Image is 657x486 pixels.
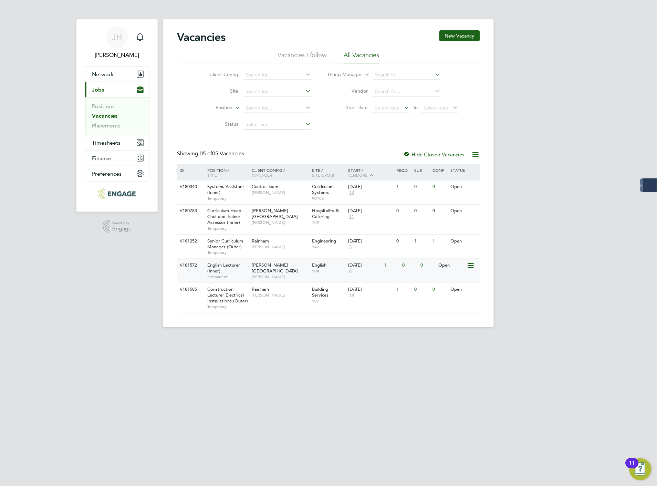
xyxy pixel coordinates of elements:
span: [PERSON_NAME] [252,292,309,298]
span: 90105 [312,196,345,201]
div: 0 [395,205,413,217]
span: 05 Vacancies [200,150,244,157]
div: [DATE] [348,238,393,244]
span: Select date [375,105,400,111]
span: Engage [112,226,132,232]
span: Temporary [207,226,249,231]
button: New Vacancy [439,30,480,41]
input: Search for... [243,103,311,113]
span: Preferences [92,170,122,177]
div: Conf [431,164,449,176]
li: Vacancies I follow [278,51,326,63]
span: [PERSON_NAME][GEOGRAPHIC_DATA] [252,208,298,219]
span: Select date [424,105,449,111]
span: Building Services [312,286,329,298]
span: English Lecturer (Inner) [207,262,240,274]
span: 14 [348,292,355,298]
button: Finance [85,151,149,166]
div: 0 [431,180,449,193]
div: 1 [383,259,400,272]
div: Open [449,180,479,193]
span: Temporary [207,250,249,255]
label: Status [199,121,239,127]
div: Jobs [85,97,149,135]
span: Rainham [252,238,269,244]
img: dovetailslate-logo-retina.png [98,188,135,199]
label: Hiring Manager [323,71,362,78]
div: V181252 [178,235,202,248]
span: 13 [348,190,355,196]
div: Open [449,205,479,217]
div: 0 [413,180,431,193]
div: 0 [413,205,431,217]
label: Vendor [328,88,368,94]
a: JH[PERSON_NAME] [85,26,149,59]
span: Central Team [252,184,279,189]
span: Permanent [207,274,249,280]
span: To [411,103,420,112]
div: [DATE] [348,208,393,214]
div: V180783 [178,205,202,217]
span: [PERSON_NAME][GEOGRAPHIC_DATA] [252,262,298,274]
span: Powered by [112,220,132,226]
label: Position [193,104,233,111]
div: 0 [431,283,449,296]
input: Search for... [373,70,441,80]
span: Jobs [92,86,104,93]
div: V180340 [178,180,202,193]
button: Open Resource Center, 11 new notifications [629,458,651,480]
span: Timesheets [92,139,121,146]
div: V181585 [178,283,202,296]
label: Client Config [199,71,239,77]
span: [PERSON_NAME] [252,274,309,280]
div: 1 [431,235,449,248]
button: Timesheets [85,135,149,150]
span: Network [92,71,114,77]
span: 3 [348,244,353,250]
span: JH [112,33,122,42]
span: Temporary [207,196,249,201]
div: Start / [346,164,395,182]
input: Search for... [243,87,311,96]
span: Curriculum Head Chef and Trainer Assessor (Inner) [207,208,241,225]
div: Showing [177,150,246,157]
span: 107 [312,298,345,304]
span: Curriculum Systems [312,184,334,195]
div: V181572 [178,259,202,272]
div: Position / [202,164,250,181]
span: Engineering [312,238,336,244]
span: Hospitality & Catering [312,208,339,219]
a: Positions [92,103,115,110]
div: Status [449,164,479,176]
div: [DATE] [348,287,393,292]
span: Jon Heller [85,51,149,59]
span: Temporary [207,304,249,310]
span: Systems Assistant (Inner) [207,184,244,195]
a: Placements [92,122,121,129]
div: Client Config / [250,164,311,181]
span: [PERSON_NAME] [252,220,309,225]
input: Select one [243,120,311,130]
span: 05 of [200,150,212,157]
span: Vendors [348,172,367,178]
label: Hide Closed Vacancies [404,151,465,158]
div: Open [449,235,479,248]
div: 1 [413,235,431,248]
div: 0 [413,283,431,296]
li: All Vacancies [344,51,379,63]
a: Vacancies [92,113,117,119]
span: Finance [92,155,111,162]
div: 1 [395,283,413,296]
span: [PERSON_NAME] [252,190,309,195]
span: English [312,262,327,268]
div: Open [449,283,479,296]
button: Network [85,66,149,82]
div: 0 [419,259,437,272]
span: 8 [348,268,353,274]
label: Site [199,88,239,94]
span: [PERSON_NAME] [252,244,309,250]
span: 109 [312,220,345,225]
h2: Vacancies [177,30,226,44]
span: Type [207,172,217,178]
div: [DATE] [348,184,393,190]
